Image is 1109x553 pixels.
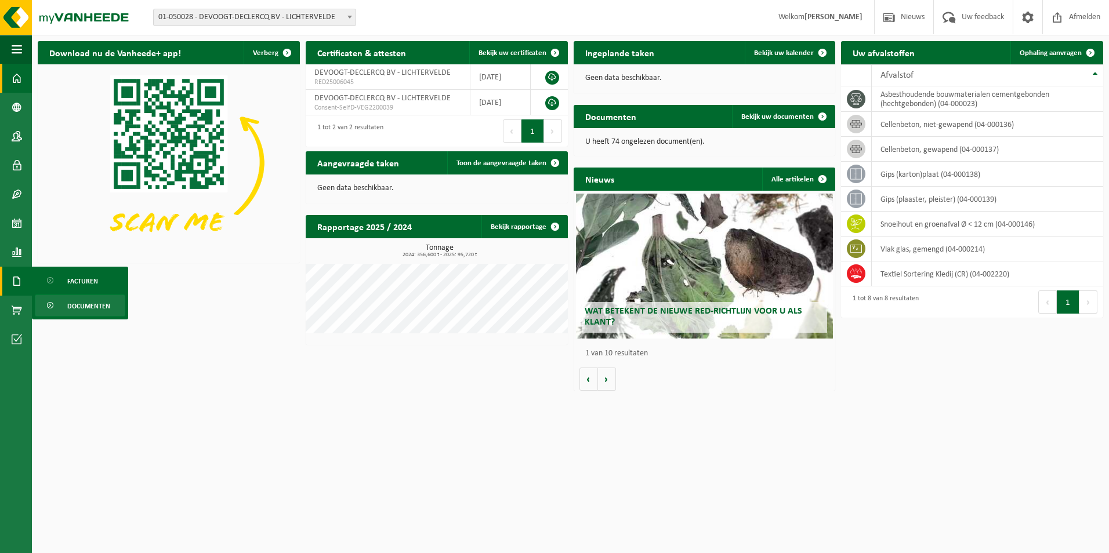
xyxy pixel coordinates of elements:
span: DEVOOGT-DECLERCQ BV - LICHTERVELDE [314,94,451,103]
td: Textiel Sortering Kledij (CR) (04-002220) [872,261,1103,286]
span: DEVOOGT-DECLERCQ BV - LICHTERVELDE [314,68,451,77]
h2: Rapportage 2025 / 2024 [306,215,423,238]
a: Alle artikelen [762,168,834,191]
td: gips (karton)plaat (04-000138) [872,162,1103,187]
span: Consent-SelfD-VEG2200039 [314,103,461,112]
span: Facturen [67,270,98,292]
span: Verberg [253,49,278,57]
button: 1 [521,119,544,143]
h2: Aangevraagde taken [306,151,411,174]
a: Bekijk uw documenten [732,105,834,128]
td: cellenbeton, niet-gewapend (04-000136) [872,112,1103,137]
p: 1 van 10 resultaten [585,350,830,358]
h3: Tonnage [311,244,568,258]
span: RED25006045 [314,78,461,87]
td: vlak glas, gemengd (04-000214) [872,237,1103,261]
a: Ophaling aanvragen [1010,41,1102,64]
td: [DATE] [470,90,531,115]
h2: Nieuws [574,168,626,190]
strong: [PERSON_NAME] [804,13,862,21]
span: Bekijk uw certificaten [479,49,546,57]
span: Afvalstof [880,71,914,80]
button: Volgende [598,368,616,391]
div: 1 tot 8 van 8 resultaten [847,289,919,315]
td: snoeihout en groenafval Ø < 12 cm (04-000146) [872,212,1103,237]
td: [DATE] [470,64,531,90]
p: Geen data beschikbaar. [317,184,556,192]
h2: Download nu de Vanheede+ app! [38,41,193,64]
h2: Uw afvalstoffen [841,41,926,64]
button: Next [1079,290,1097,314]
h2: Ingeplande taken [574,41,666,64]
button: Previous [503,119,521,143]
span: Toon de aangevraagde taken [456,159,546,167]
span: 01-050028 - DEVOOGT-DECLERCQ BV - LICHTERVELDE [153,9,356,26]
button: Previous [1038,290,1057,314]
td: asbesthoudende bouwmaterialen cementgebonden (hechtgebonden) (04-000023) [872,86,1103,112]
div: 1 tot 2 van 2 resultaten [311,118,383,144]
a: Bekijk uw certificaten [469,41,567,64]
button: 1 [1057,290,1079,314]
h2: Documenten [574,105,648,128]
button: Vorige [579,368,598,391]
h2: Certificaten & attesten [306,41,418,64]
a: Bekijk uw kalender [745,41,834,64]
a: Bekijk rapportage [481,215,567,238]
td: gips (plaaster, pleister) (04-000139) [872,187,1103,212]
img: Download de VHEPlus App [38,64,300,261]
a: Wat betekent de nieuwe RED-richtlijn voor u als klant? [576,194,833,339]
button: Next [544,119,562,143]
p: U heeft 74 ongelezen document(en). [585,138,824,146]
span: 01-050028 - DEVOOGT-DECLERCQ BV - LICHTERVELDE [154,9,356,26]
a: Facturen [35,270,125,292]
span: Bekijk uw kalender [754,49,814,57]
a: Documenten [35,294,125,316]
button: Verberg [244,41,299,64]
span: Wat betekent de nieuwe RED-richtlijn voor u als klant? [585,307,802,327]
span: Bekijk uw documenten [741,113,814,121]
span: 2024: 356,600 t - 2025: 95,720 t [311,252,568,258]
span: Ophaling aanvragen [1020,49,1082,57]
p: Geen data beschikbaar. [585,74,824,82]
a: Toon de aangevraagde taken [447,151,567,174]
span: Documenten [67,295,110,317]
td: cellenbeton, gewapend (04-000137) [872,137,1103,162]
